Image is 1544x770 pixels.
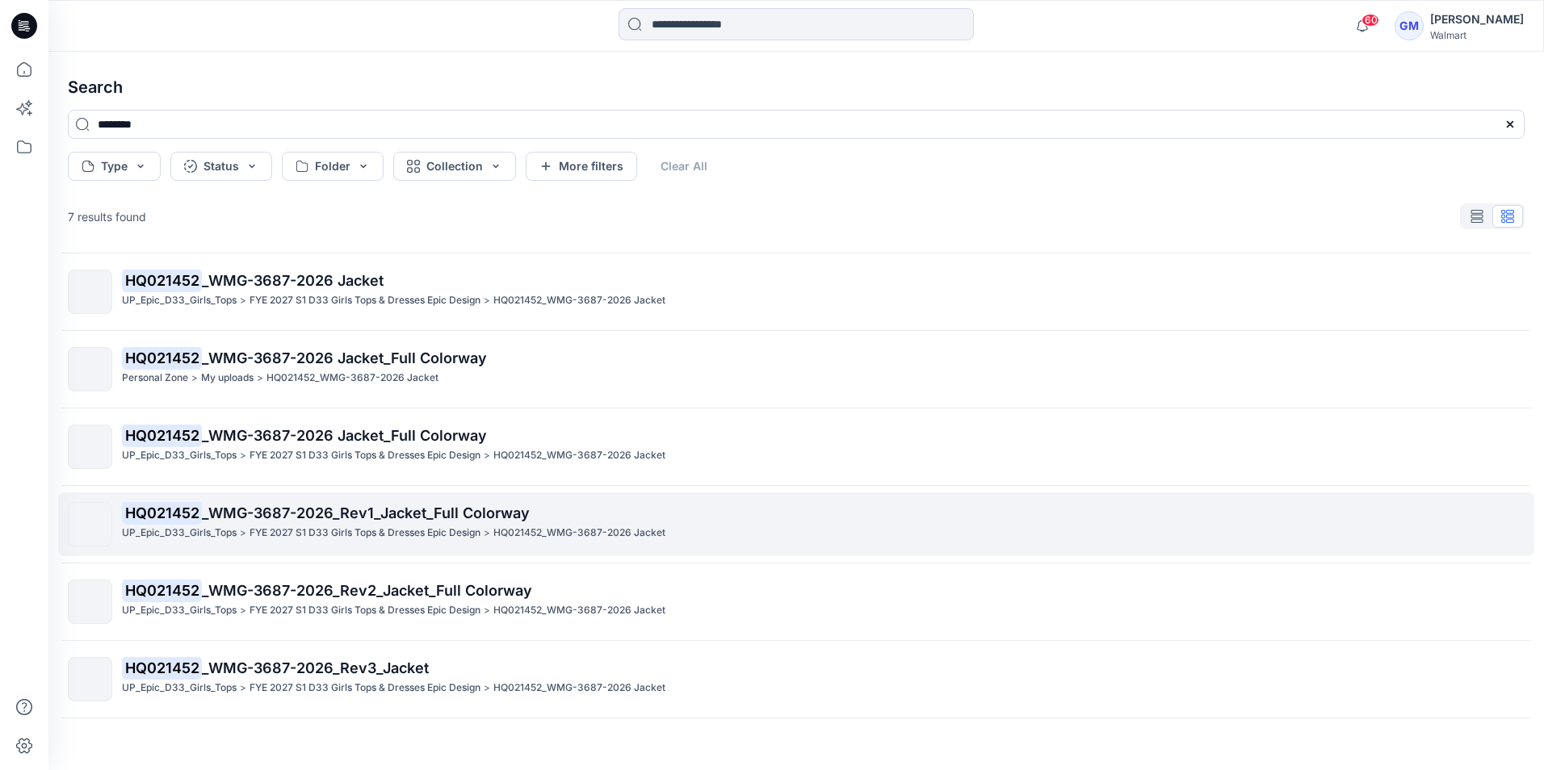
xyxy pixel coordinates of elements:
p: 7 results found [68,208,146,225]
mark: HQ021452 [122,424,202,446]
mark: HQ021452 [122,346,202,369]
a: HQ021452_WMG-3687-2026 Jacket_Full ColorwayPersonal Zone>My uploads>HQ021452_WMG-3687-2026 Jacket [58,337,1534,401]
p: > [240,680,246,697]
span: _WMG-3687-2026 Jacket [202,272,384,289]
p: > [240,292,246,309]
a: HQ021452_WMG-3687-2026_Rev2_Jacket_Full ColorwayUP_Epic_D33_Girls_Tops>FYE 2027 S1 D33 Girls Tops... [58,570,1534,634]
a: HQ021452_WMG-3687-2026 JacketUP_Epic_D33_Girls_Tops>FYE 2027 S1 D33 Girls Tops & Dresses Epic Des... [58,260,1534,324]
p: > [484,292,490,309]
p: UP_Epic_D33_Girls_Tops [122,525,237,542]
h4: Search [55,65,1538,110]
button: Folder [282,152,384,181]
p: UP_Epic_D33_Girls_Tops [122,602,237,619]
a: HQ021452_WMG-3687-2026 Jacket_Full ColorwayUP_Epic_D33_Girls_Tops>FYE 2027 S1 D33 Girls Tops & Dr... [58,415,1534,479]
p: FYE 2027 S1 D33 Girls Tops & Dresses Epic Design [250,680,480,697]
mark: HQ021452 [122,501,202,524]
p: > [484,680,490,697]
div: [PERSON_NAME] [1430,10,1524,29]
p: FYE 2027 S1 D33 Girls Tops & Dresses Epic Design [250,447,480,464]
p: > [484,602,490,619]
button: Collection [393,152,516,181]
span: 60 [1361,14,1379,27]
button: Type [68,152,161,181]
p: > [240,602,246,619]
p: HQ021452_WMG-3687-2026 Jacket [493,602,665,619]
p: HQ021452_WMG-3687-2026 Jacket [493,680,665,697]
p: Personal Zone [122,370,188,387]
span: _WMG-3687-2026 Jacket_Full Colorway [202,349,487,366]
a: HQ021452_WMG-3687-2026_Rev1_Jacket_Full ColorwayUP_Epic_D33_Girls_Tops>FYE 2027 S1 D33 Girls Tops... [58,492,1534,556]
p: > [484,525,490,542]
p: My uploads [201,370,254,387]
p: > [484,447,490,464]
p: FYE 2027 S1 D33 Girls Tops & Dresses Epic Design [250,292,480,309]
mark: HQ021452 [122,579,202,601]
span: _WMG-3687-2026_Rev2_Jacket_Full Colorway [202,582,532,599]
p: HQ021452_WMG-3687-2026 Jacket [493,292,665,309]
button: More filters [526,152,637,181]
p: HQ021452_WMG-3687-2026 Jacket [493,525,665,542]
p: > [240,525,246,542]
p: > [257,370,263,387]
p: UP_Epic_D33_Girls_Tops [122,680,237,697]
a: HQ021452_WMG-3687-2026_Rev3_JacketUP_Epic_D33_Girls_Tops>FYE 2027 S1 D33 Girls Tops & Dresses Epi... [58,647,1534,711]
p: HQ021452_WMG-3687-2026 Jacket [266,370,438,387]
mark: HQ021452 [122,656,202,679]
mark: HQ021452 [122,269,202,291]
span: _WMG-3687-2026 Jacket_Full Colorway [202,427,487,444]
p: FYE 2027 S1 D33 Girls Tops & Dresses Epic Design [250,525,480,542]
span: _WMG-3687-2026_Rev3_Jacket [202,659,429,676]
div: Walmart [1430,29,1524,41]
p: HQ021452_WMG-3687-2026 Jacket [493,447,665,464]
span: _WMG-3687-2026_Rev1_Jacket_Full Colorway [202,504,530,521]
p: UP_Epic_D33_Girls_Tops [122,447,237,464]
p: > [191,370,198,387]
p: UP_Epic_D33_Girls_Tops [122,292,237,309]
p: FYE 2027 S1 D33 Girls Tops & Dresses Epic Design [250,602,480,619]
button: Status [170,152,272,181]
div: GM [1395,11,1424,40]
p: > [240,447,246,464]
